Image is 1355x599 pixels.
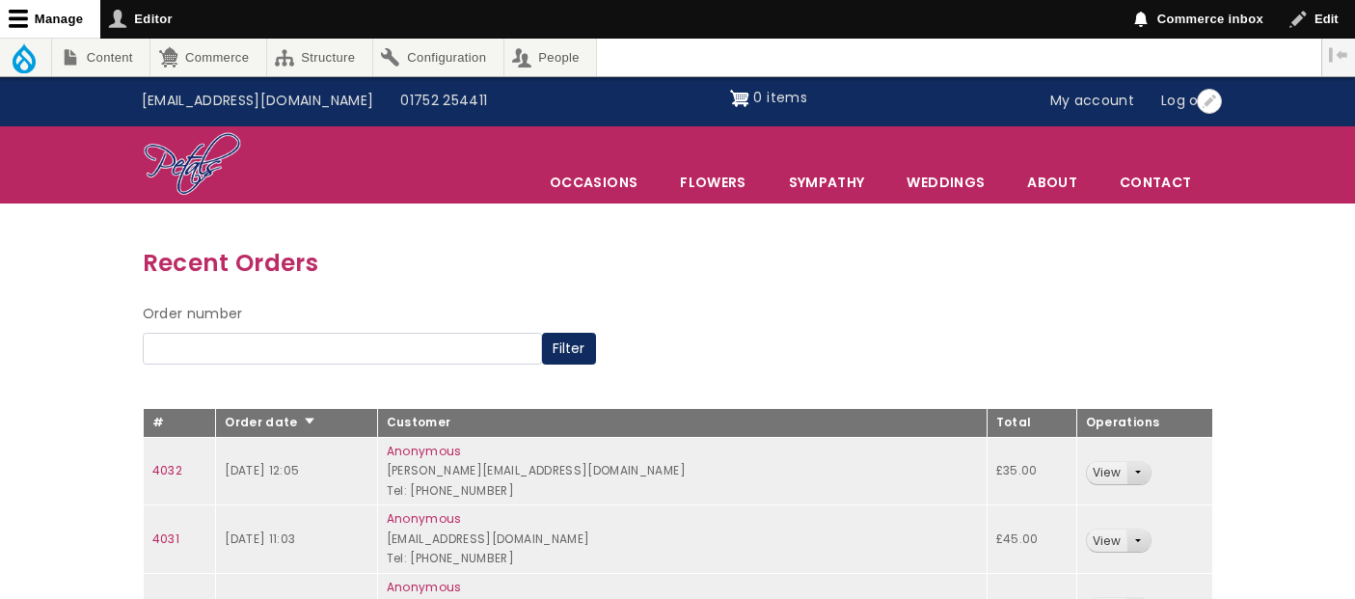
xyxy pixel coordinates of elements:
[987,437,1076,505] td: £35.00
[753,88,806,107] span: 0 items
[660,162,766,203] a: Flowers
[225,414,316,430] a: Order date
[1037,83,1149,120] a: My account
[225,531,295,547] time: [DATE] 11:03
[52,39,149,76] a: Content
[1099,162,1211,203] a: Contact
[769,162,885,203] a: Sympathy
[152,462,182,478] a: 4032
[373,39,503,76] a: Configuration
[987,409,1076,438] th: Total
[387,510,462,527] a: Anonymous
[1148,83,1227,120] a: Log out
[387,83,501,120] a: 01752 254411
[529,162,658,203] span: Occasions
[886,162,1005,203] span: Weddings
[1076,409,1212,438] th: Operations
[1087,462,1126,484] a: View
[128,83,388,120] a: [EMAIL_ADDRESS][DOMAIN_NAME]
[730,83,749,114] img: Shopping cart
[542,333,596,366] button: Filter
[143,244,1213,282] h3: Recent Orders
[143,303,243,326] label: Order number
[143,131,242,199] img: Home
[387,579,462,595] a: Anonymous
[987,505,1076,574] td: £45.00
[377,409,987,438] th: Customer
[225,462,299,478] time: [DATE] 12:05
[267,39,372,76] a: Structure
[1087,530,1126,552] a: View
[377,437,987,505] td: [PERSON_NAME][EMAIL_ADDRESS][DOMAIN_NAME] Tel: [PHONE_NUMBER]
[143,409,216,438] th: #
[1007,162,1098,203] a: About
[1197,89,1222,114] button: Open User account menu configuration options
[1322,39,1355,71] button: Vertical orientation
[150,39,265,76] a: Commerce
[504,39,597,76] a: People
[730,83,807,114] a: Shopping cart 0 items
[152,531,179,547] a: 4031
[377,505,987,574] td: [EMAIL_ADDRESS][DOMAIN_NAME] Tel: [PHONE_NUMBER]
[387,443,462,459] a: Anonymous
